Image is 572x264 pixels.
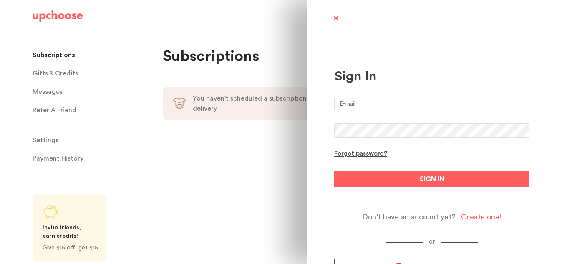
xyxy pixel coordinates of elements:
[461,212,502,222] div: Create one!
[362,212,456,222] span: Don't have an account yet?
[334,97,529,111] input: E-mail
[423,239,441,245] span: or
[334,171,529,187] button: SIGN IN
[420,174,444,184] span: SIGN IN
[334,150,387,158] div: Forgot password?
[334,68,529,84] div: Sign In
